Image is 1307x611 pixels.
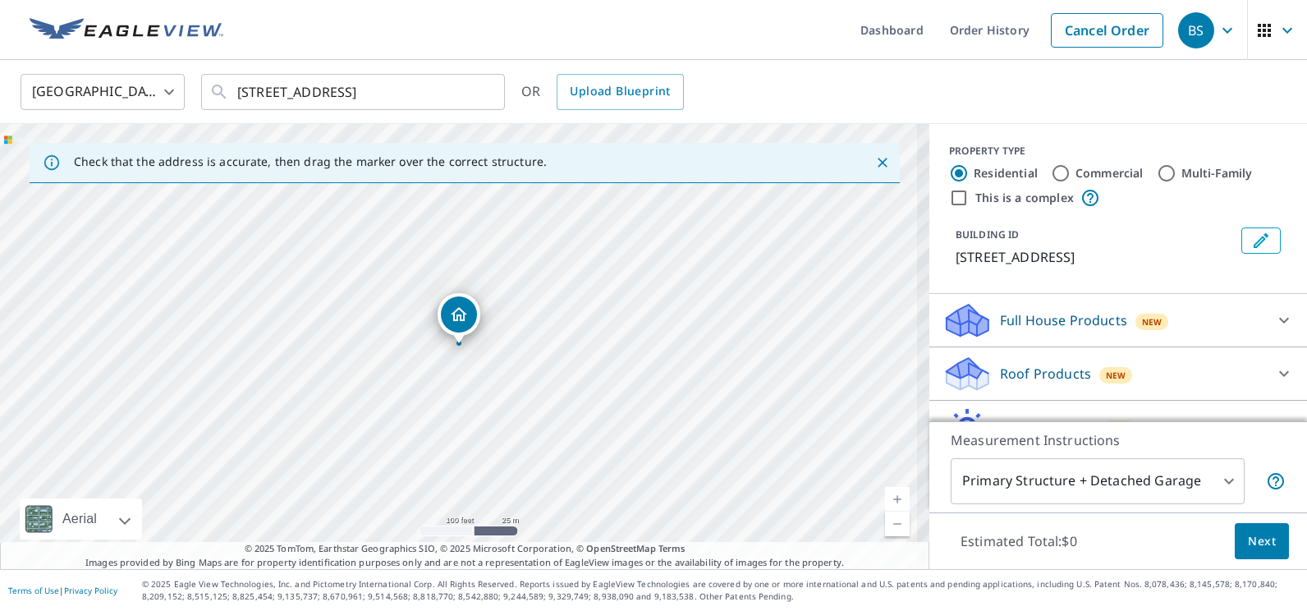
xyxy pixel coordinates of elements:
[942,407,1294,447] div: Solar ProductsNew
[521,74,684,110] div: OR
[1241,227,1281,254] button: Edit building 1
[872,152,893,173] button: Close
[1181,165,1253,181] label: Multi-Family
[956,227,1019,241] p: BUILDING ID
[885,512,910,536] a: Current Level 18, Zoom Out
[8,586,117,595] p: |
[1142,315,1163,328] span: New
[1000,310,1127,330] p: Full House Products
[658,542,686,554] a: Terms
[1000,364,1091,384] p: Roof Products
[949,144,1287,158] div: PROPERTY TYPE
[1248,531,1276,552] span: Next
[586,542,655,554] a: OpenStreetMap
[951,458,1245,504] div: Primary Structure + Detached Garage
[1106,369,1126,382] span: New
[1266,471,1286,491] span: Your report will include the primary structure and a detached garage if one exists.
[1178,12,1214,48] div: BS
[885,487,910,512] a: Current Level 18, Zoom In
[942,354,1294,393] div: Roof ProductsNew
[975,190,1074,206] label: This is a complex
[21,69,185,115] div: [GEOGRAPHIC_DATA]
[1075,165,1144,181] label: Commercial
[974,165,1038,181] label: Residential
[245,542,686,556] span: © 2025 TomTom, Earthstar Geographics SIO, © 2025 Microsoft Corporation, ©
[1000,417,1094,437] p: Solar Products
[237,69,471,115] input: Search by address or latitude-longitude
[438,293,480,344] div: Dropped pin, building 1, Residential property, 346 Short St Lawrenceburg, IN 47025
[142,578,1299,603] p: © 2025 Eagle View Technologies, Inc. and Pictometry International Corp. All Rights Reserved. Repo...
[951,430,1286,450] p: Measurement Instructions
[1235,523,1289,560] button: Next
[570,81,670,102] span: Upload Blueprint
[942,301,1294,340] div: Full House ProductsNew
[8,585,59,596] a: Terms of Use
[64,585,117,596] a: Privacy Policy
[956,247,1235,267] p: [STREET_ADDRESS]
[1051,13,1163,48] a: Cancel Order
[947,523,1090,559] p: Estimated Total: $0
[74,154,547,169] p: Check that the address is accurate, then drag the marker over the correct structure.
[20,498,142,540] div: Aerial
[57,498,102,540] div: Aerial
[30,18,223,43] img: EV Logo
[557,74,683,110] a: Upload Blueprint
